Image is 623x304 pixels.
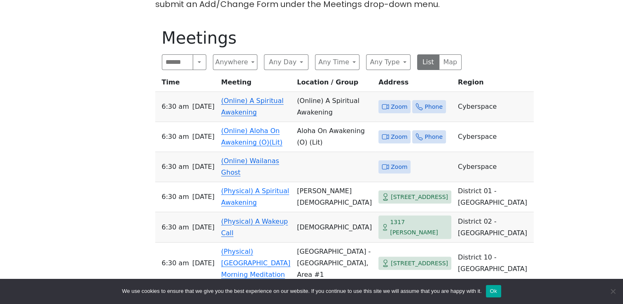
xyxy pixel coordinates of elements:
[221,248,290,278] a: (Physical) [GEOGRAPHIC_DATA] Morning Meditation
[192,257,215,269] span: [DATE]
[192,191,215,203] span: [DATE]
[162,161,189,173] span: 6:30 AM
[294,243,375,284] td: [GEOGRAPHIC_DATA] - [GEOGRAPHIC_DATA], Area #1
[609,287,617,295] span: No
[192,101,215,112] span: [DATE]
[192,131,215,143] span: [DATE]
[294,212,375,243] td: [DEMOGRAPHIC_DATA]
[455,212,534,243] td: District 02 - [GEOGRAPHIC_DATA]
[221,97,284,116] a: (Online) A Spiritual Awakening
[221,157,279,176] a: (Online) Wailanas Ghost
[162,101,189,112] span: 6:30 AM
[455,122,534,152] td: Cyberspace
[425,102,442,112] span: Phone
[162,54,194,70] input: Search
[155,77,218,92] th: Time
[425,132,442,142] span: Phone
[294,182,375,212] td: [PERSON_NAME][DEMOGRAPHIC_DATA]
[439,54,462,70] button: Map
[221,127,282,146] a: (Online) Aloha On Awakening (O)(Lit)
[455,152,534,182] td: Cyberspace
[221,217,288,237] a: (Physical) A Wakeup Call
[390,217,448,237] span: 1317 [PERSON_NAME]
[193,54,206,70] button: Search
[366,54,411,70] button: Any Type
[315,54,359,70] button: Any Time
[162,222,189,233] span: 6:30 AM
[455,182,534,212] td: District 01 - [GEOGRAPHIC_DATA]
[455,92,534,122] td: Cyberspace
[162,191,189,203] span: 6:30 AM
[122,287,481,295] span: We use cookies to ensure that we give you the best experience on our website. If you continue to ...
[391,162,407,172] span: Zoom
[455,243,534,284] td: District 10 - [GEOGRAPHIC_DATA]
[162,131,189,143] span: 6:30 AM
[417,54,440,70] button: List
[192,161,215,173] span: [DATE]
[375,77,455,92] th: Address
[391,132,407,142] span: Zoom
[294,92,375,122] td: (Online) A Spiritual Awakening
[391,192,448,202] span: [STREET_ADDRESS]
[213,54,257,70] button: Anywhere
[391,258,448,269] span: [STREET_ADDRESS]
[162,28,462,48] h1: Meetings
[221,187,289,206] a: (Physical) A Spiritual Awakening
[162,257,189,269] span: 6:30 AM
[294,122,375,152] td: Aloha On Awakening (O) (Lit)
[264,54,308,70] button: Any Day
[294,77,375,92] th: Location / Group
[218,77,294,92] th: Meeting
[455,77,534,92] th: Region
[391,102,407,112] span: Zoom
[192,222,215,233] span: [DATE]
[486,285,501,297] button: Ok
